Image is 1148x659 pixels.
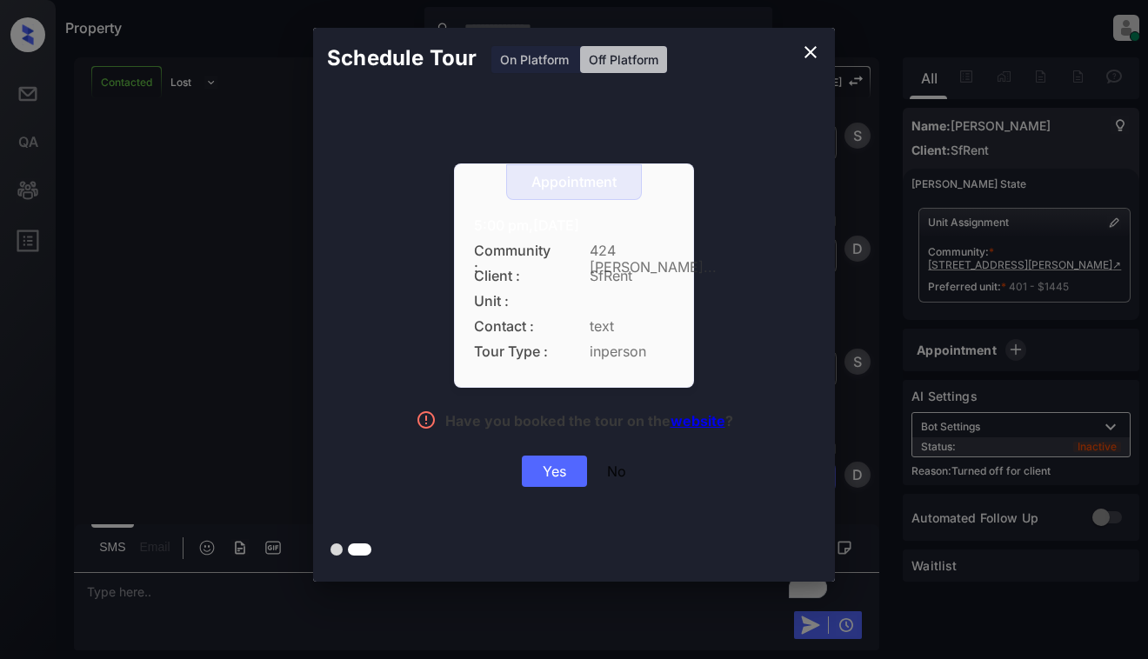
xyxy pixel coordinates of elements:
h2: Schedule Tour [313,28,491,89]
a: website [671,412,725,429]
span: Contact : [474,318,552,335]
button: close [793,35,828,70]
div: No [607,463,626,480]
span: 424 [PERSON_NAME]... [590,243,674,259]
div: Have you booked the tour on the ? [445,412,733,434]
span: SfRent [590,268,674,284]
div: Appointment [507,174,641,190]
div: 5:00 pm,[DATE] [474,217,674,234]
span: Client : [474,268,552,284]
span: inperson [590,343,674,360]
span: Community : [474,243,552,259]
div: Yes [522,456,587,487]
span: text [590,318,674,335]
span: Unit : [474,293,552,310]
span: Tour Type : [474,343,552,360]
